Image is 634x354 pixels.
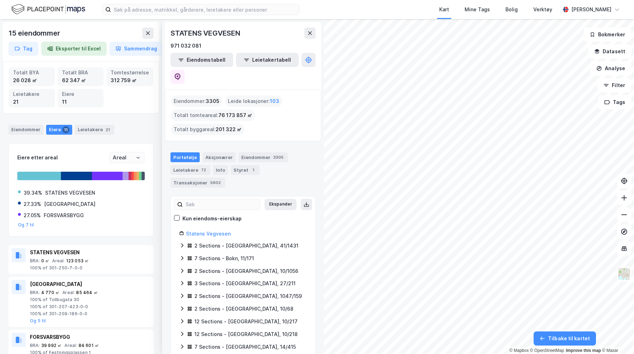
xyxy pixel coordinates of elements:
[135,155,141,160] button: Open
[272,154,285,161] div: 3305
[62,290,75,295] div: Areal :
[194,279,296,288] div: 3 Sections - [GEOGRAPHIC_DATA], 27/211
[584,28,631,42] button: Bokmerker
[170,53,233,67] button: Eiendomstabell
[52,258,64,264] div: Areal :
[203,152,236,162] div: Aksjonærer
[236,53,299,67] button: Leietakertabell
[209,179,222,186] div: 5602
[64,343,77,348] div: Areal :
[530,348,564,353] a: OpenStreetMap
[194,330,298,338] div: 12 Sections - [GEOGRAPHIC_DATA], 10/218
[66,258,89,264] div: 123 053 ㎡
[30,290,40,295] div: BRA :
[30,280,150,288] div: [GEOGRAPHIC_DATA]
[171,96,222,107] div: Eiendommer :
[194,305,293,313] div: 2 Sections - [GEOGRAPHIC_DATA], 10/68
[30,297,150,303] div: 100% of Tollbugata 30
[231,165,260,175] div: Styret
[30,343,40,348] div: BRA :
[62,69,100,77] div: Totalt BRA
[110,152,144,163] input: ClearOpen
[505,5,518,14] div: Bolig
[110,42,163,56] button: Sammendrag
[62,77,100,84] div: 62 347 ㎡
[216,125,242,134] span: 201 322 ㎡
[170,178,225,188] div: Transaksjoner
[194,267,298,275] div: 2 Sections - [GEOGRAPHIC_DATA], 10/1056
[111,69,149,77] div: Tomtestørrelse
[194,343,296,351] div: 7 Sections - [GEOGRAPHIC_DATA], 14/415
[13,69,51,77] div: Totalt BYA
[566,348,601,353] a: Improve this map
[62,90,100,98] div: Eiere
[44,200,95,208] div: [GEOGRAPHIC_DATA]
[11,3,85,16] img: logo.f888ab2527a4732fd821a326f86c7f29.svg
[13,77,51,84] div: 26 028 ㎡
[111,77,149,84] div: 312 759 ㎡
[194,317,298,326] div: 12 Sections - [GEOGRAPHIC_DATA], 10/217
[8,125,43,135] div: Eiendommer
[186,231,231,237] a: Statens Vegvesen
[182,214,242,223] div: Kun eiendoms-eierskap
[170,165,210,175] div: Leietakere
[8,42,38,56] button: Tag
[62,126,69,133] div: 11
[170,152,200,162] div: Portefølje
[265,199,297,210] button: Ekspander
[599,320,634,354] div: Kontrollprogram for chat
[465,5,490,14] div: Mine Tags
[30,265,150,271] div: 100% of 301-250-7-0-0
[24,211,41,220] div: 27.05%
[30,248,150,257] div: STATENS VEGVESEN
[597,78,631,92] button: Filter
[533,5,552,14] div: Verktøy
[206,97,219,105] span: 3305
[24,200,41,208] div: 27.33%
[171,124,244,135] div: Totalt byggareal :
[44,211,84,220] div: FORSVARSBYGG
[18,222,34,228] button: Og 7 til
[75,125,114,135] div: Leietakere
[8,28,61,39] div: 15 eiendommer
[30,258,40,264] div: BRA :
[588,44,631,59] button: Datasett
[250,166,257,173] div: 1
[270,97,279,105] span: 103
[170,42,201,50] div: 971 032 081
[218,111,252,120] span: 76 173 857 ㎡
[170,28,242,39] div: STATENS VEGVESEN
[194,254,254,263] div: 7 Sections - Bokn, 11/171
[534,331,596,346] button: Tilbake til kartet
[599,320,634,354] iframe: Chat Widget
[183,199,260,210] input: Søk
[200,166,207,173] div: 72
[171,110,255,121] div: Totalt tomteareal :
[41,343,62,348] div: 39 992 ㎡
[194,292,302,300] div: 2 Sections - [GEOGRAPHIC_DATA], 1047/159
[41,42,107,56] button: Eksporter til Excel
[41,290,60,295] div: 4 770 ㎡
[13,90,51,98] div: Leietakere
[571,5,611,14] div: [PERSON_NAME]
[30,304,150,310] div: 100% of 301-207-423-0-0
[62,98,100,106] div: 11
[509,348,529,353] a: Mapbox
[17,153,110,162] div: Eiere etter areal
[46,125,72,135] div: Eiere
[30,311,150,317] div: 100% of 301-209-186-0-0
[225,96,282,107] div: Leide lokasjoner :
[104,126,111,133] div: 21
[238,152,288,162] div: Eiendommer
[439,5,449,14] div: Kart
[30,333,150,341] div: FORSVARSBYGG
[598,95,631,109] button: Tags
[45,189,95,197] div: STATENS VEGVESEN
[30,318,46,324] button: Og 5 til
[617,267,631,281] img: Z
[590,61,631,75] button: Analyse
[194,242,298,250] div: 2 Sections - [GEOGRAPHIC_DATA], 41/1431
[13,98,51,106] div: 21
[79,343,99,348] div: 84 601 ㎡
[24,189,42,197] div: 39.34%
